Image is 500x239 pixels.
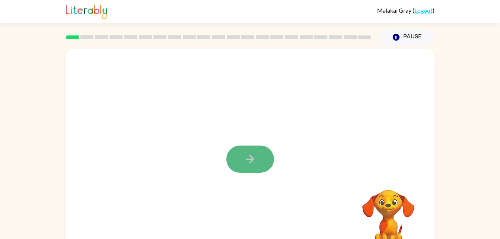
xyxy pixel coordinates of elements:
[377,7,413,14] span: Malakai Gray
[380,29,434,46] button: Pause
[66,3,107,19] img: Literably
[414,7,433,14] a: Logout
[377,7,434,14] div: ( )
